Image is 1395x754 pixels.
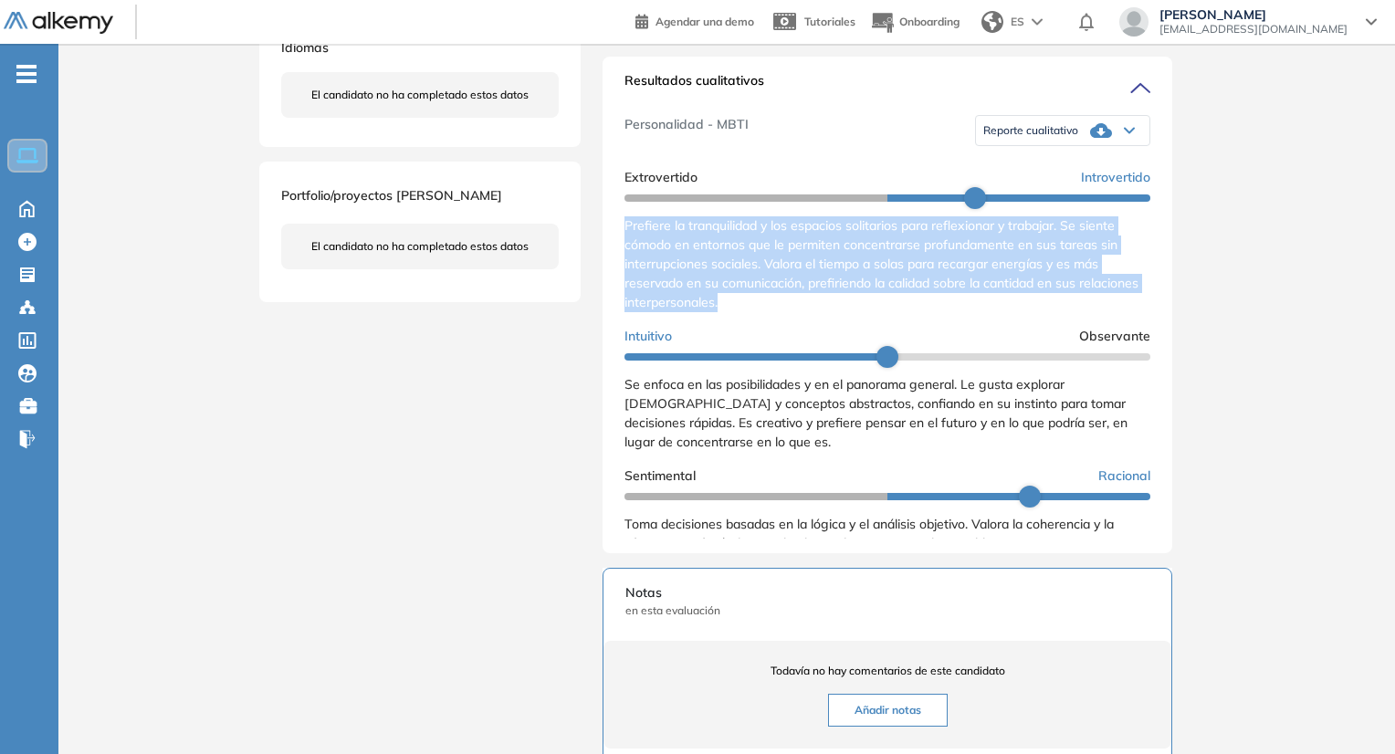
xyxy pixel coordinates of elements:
[311,87,529,103] span: El candidato no ha completado estos datos
[1098,466,1150,486] span: Racional
[1159,22,1348,37] span: [EMAIL_ADDRESS][DOMAIN_NAME]
[828,694,948,727] button: Añadir notas
[624,168,697,187] span: Extrovertido
[624,376,1128,450] span: Se enfoca en las posibilidades y en el panorama general. Le gusta explorar [DEMOGRAPHIC_DATA] y c...
[1081,168,1150,187] span: Introvertido
[624,71,764,100] span: Resultados cualitativos
[1011,14,1024,30] span: ES
[311,238,529,255] span: El candidato no ha completado estos datos
[625,583,1149,602] span: Notas
[1032,18,1043,26] img: arrow
[281,187,502,204] span: Portfolio/proyectos [PERSON_NAME]
[624,115,749,146] span: Personalidad - MBTI
[4,12,113,35] img: Logo
[1159,7,1348,22] span: [PERSON_NAME]
[870,3,960,42] button: Onboarding
[656,15,754,28] span: Agendar una demo
[899,15,960,28] span: Onboarding
[624,217,1138,310] span: Prefiere la tranquilidad y los espacios solitarios para reflexionar y trabajar. Se siente cómodo ...
[804,15,855,28] span: Tutoriales
[281,39,329,56] span: Idiomas
[635,9,754,31] a: Agendar una demo
[1079,327,1150,346] span: Observante
[625,602,1149,619] span: en esta evaluación
[624,466,696,486] span: Sentimental
[624,516,1146,590] span: Toma decisiones basadas en la lógica y el análisis objetivo. Valora la coherencia y la eficiencia...
[624,327,672,346] span: Intuitivo
[625,663,1149,679] span: Todavía no hay comentarios de este candidato
[981,11,1003,33] img: world
[16,72,37,76] i: -
[983,123,1078,138] span: Reporte cualitativo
